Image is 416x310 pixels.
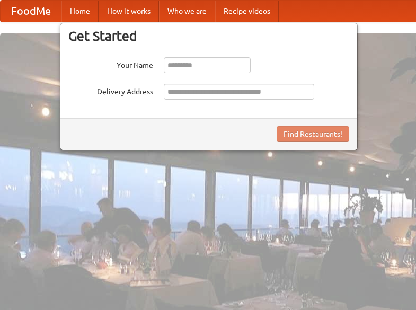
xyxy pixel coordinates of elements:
[68,84,153,97] label: Delivery Address
[68,28,349,44] h3: Get Started
[68,57,153,70] label: Your Name
[99,1,159,22] a: How it works
[215,1,279,22] a: Recipe videos
[277,126,349,142] button: Find Restaurants!
[1,1,61,22] a: FoodMe
[61,1,99,22] a: Home
[159,1,215,22] a: Who we are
